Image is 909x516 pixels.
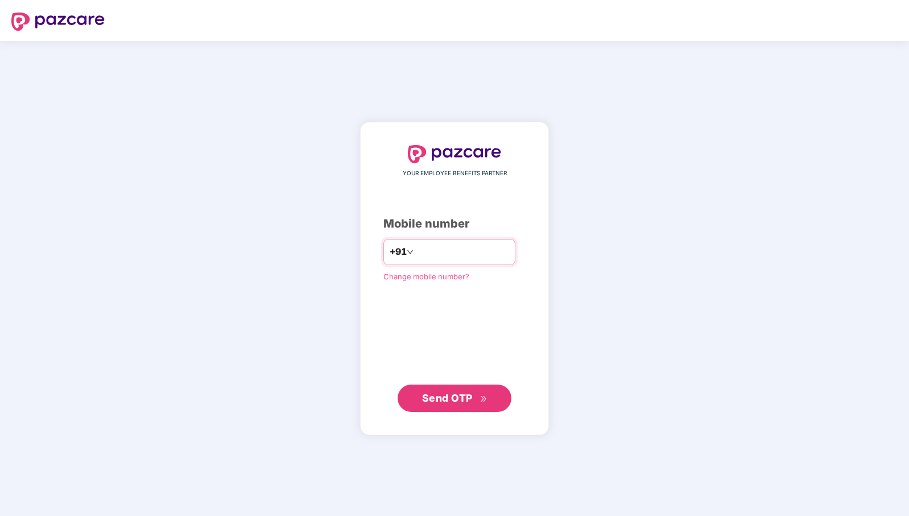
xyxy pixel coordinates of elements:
[383,272,469,281] a: Change mobile number?
[403,169,507,178] span: YOUR EMPLOYEE BENEFITS PARTNER
[407,249,414,255] span: down
[390,245,407,259] span: +91
[11,13,105,31] img: logo
[408,145,501,163] img: logo
[383,215,526,233] div: Mobile number
[398,385,511,412] button: Send OTPdouble-right
[480,395,487,403] span: double-right
[422,392,473,404] span: Send OTP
